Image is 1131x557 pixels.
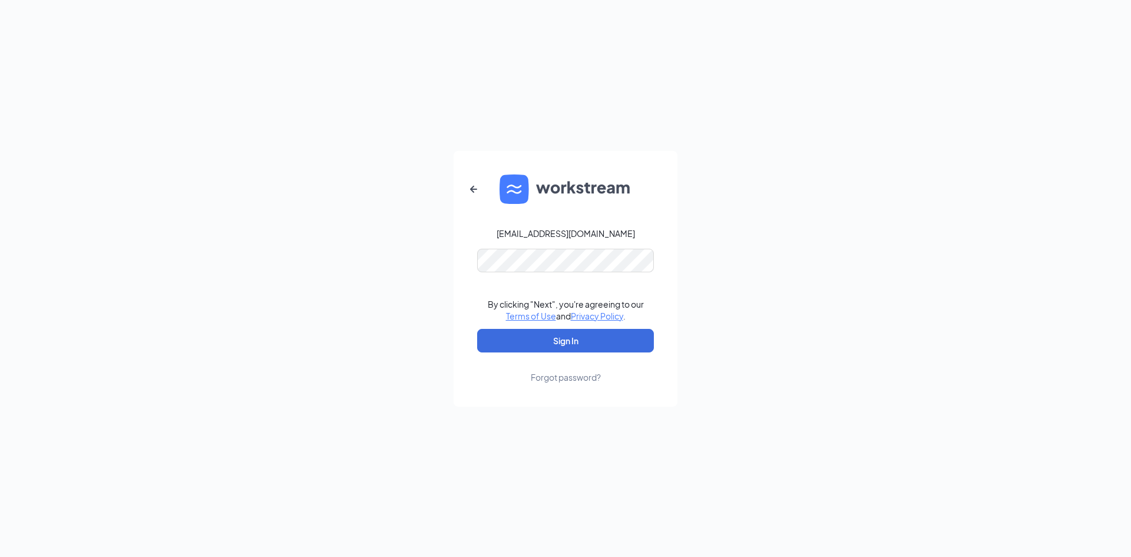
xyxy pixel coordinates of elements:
[571,311,623,321] a: Privacy Policy
[500,174,631,204] img: WS logo and Workstream text
[497,228,635,239] div: [EMAIL_ADDRESS][DOMAIN_NAME]
[477,329,654,352] button: Sign In
[531,352,601,383] a: Forgot password?
[488,298,644,322] div: By clicking "Next", you're agreeing to our and .
[531,371,601,383] div: Forgot password?
[467,182,481,196] svg: ArrowLeftNew
[459,175,488,203] button: ArrowLeftNew
[506,311,556,321] a: Terms of Use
